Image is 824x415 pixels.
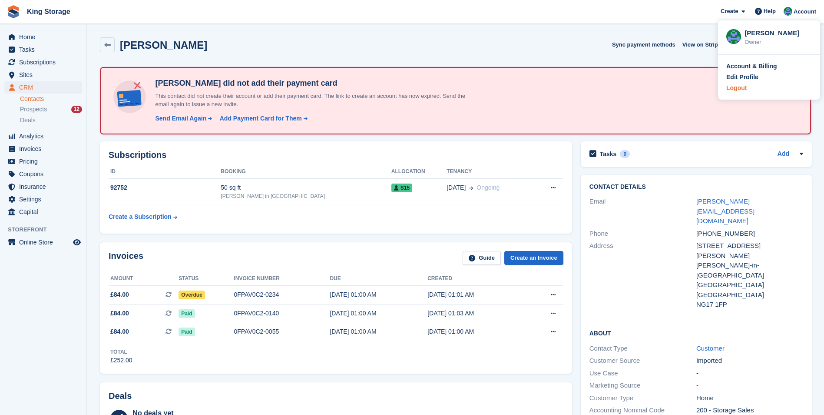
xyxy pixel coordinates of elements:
a: View on Stripe [679,37,731,52]
div: 0FPAV0C2-0140 [234,309,330,318]
div: 92752 [109,183,221,192]
th: Tenancy [447,165,533,179]
a: menu [4,236,82,248]
span: Storefront [8,225,86,234]
img: John King [784,7,792,16]
a: menu [4,81,82,94]
div: [GEOGRAPHIC_DATA] [696,280,803,290]
div: [GEOGRAPHIC_DATA] [696,290,803,300]
a: menu [4,206,82,218]
div: 0FPAV0C2-0055 [234,327,330,336]
span: Paid [179,328,195,336]
span: Invoices [19,143,71,155]
a: Preview store [72,237,82,248]
div: [DATE] 01:00 AM [330,309,427,318]
a: Edit Profile [726,73,812,82]
h2: Deals [109,391,132,401]
div: Address [589,241,696,310]
div: Use Case [589,368,696,378]
div: Send Email Again [155,114,206,123]
th: Invoice number [234,272,330,286]
div: Total [110,348,132,356]
a: Add Payment Card for Them [216,114,308,123]
a: menu [4,143,82,155]
img: John King [726,29,741,44]
a: menu [4,155,82,167]
div: [DATE] 01:03 AM [427,309,525,318]
a: King Storage [23,4,74,19]
span: Capital [19,206,71,218]
h2: Tasks [600,150,617,158]
div: Create a Subscription [109,212,172,221]
img: stora-icon-8386f47178a22dfd0bd8f6a31ec36ba5ce8667c1dd55bd0f319d3a0aa187defe.svg [7,5,20,18]
div: [PHONE_NUMBER] [696,229,803,239]
div: 0 [620,150,630,158]
div: Add Payment Card for Them [220,114,302,123]
span: Pricing [19,155,71,167]
div: [DATE] 01:00 AM [427,327,525,336]
p: This contact did not create their account or add their payment card. The link to create an accoun... [152,92,477,109]
a: menu [4,31,82,43]
span: View on Stripe [682,40,721,49]
a: Account & Billing [726,62,812,71]
th: Created [427,272,525,286]
div: [DATE] 01:00 AM [330,290,427,299]
a: menu [4,69,82,81]
span: £84.00 [110,309,129,318]
button: Sync payment methods [612,37,675,52]
a: menu [4,193,82,205]
h2: Subscriptions [109,150,563,160]
th: Allocation [391,165,447,179]
div: Logout [726,84,747,93]
span: Insurance [19,181,71,193]
div: [PERSON_NAME] in [GEOGRAPHIC_DATA] [221,192,391,200]
a: Create a Subscription [109,209,177,225]
span: Prospects [20,105,47,114]
a: menu [4,181,82,193]
a: menu [4,56,82,68]
img: no-card-linked-e7822e413c904bf8b177c4d89f31251c4716f9871600ec3ca5bfc59e148c83f4.svg [111,78,148,115]
h2: Contact Details [589,184,803,191]
th: Status [179,272,234,286]
div: Contact Type [589,344,696,354]
div: Edit Profile [726,73,758,82]
span: Subscriptions [19,56,71,68]
div: Customer Source [589,356,696,366]
a: menu [4,168,82,180]
span: Home [19,31,71,43]
div: Customer Type [589,393,696,403]
div: Home [696,393,803,403]
div: NG17 1FP [696,300,803,310]
span: Create [721,7,738,16]
a: Guide [463,251,501,265]
span: Settings [19,193,71,205]
div: [PERSON_NAME]-in-[GEOGRAPHIC_DATA] [696,261,803,280]
a: Add [778,149,789,159]
th: ID [109,165,221,179]
div: - [696,381,803,391]
span: Account [794,7,816,16]
a: Deals [20,116,82,125]
span: Deals [20,116,36,124]
div: 50 sq ft [221,183,391,192]
span: Paid [179,309,195,318]
span: CRM [19,81,71,94]
div: Marketing Source [589,381,696,391]
span: £84.00 [110,327,129,336]
a: menu [4,130,82,142]
h2: [PERSON_NAME] [120,39,207,51]
span: Coupons [19,168,71,180]
span: £84.00 [110,290,129,299]
div: [DATE] 01:01 AM [427,290,525,299]
div: Phone [589,229,696,239]
h2: Invoices [109,251,143,265]
div: Owner [745,38,812,47]
div: [DATE] 01:00 AM [330,327,427,336]
span: Ongoing [477,184,500,191]
div: [STREET_ADDRESS][PERSON_NAME] [696,241,803,261]
a: menu [4,44,82,56]
div: Email [589,197,696,226]
div: Imported [696,356,803,366]
h4: [PERSON_NAME] did not add their payment card [152,78,477,88]
div: Account & Billing [726,62,777,71]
